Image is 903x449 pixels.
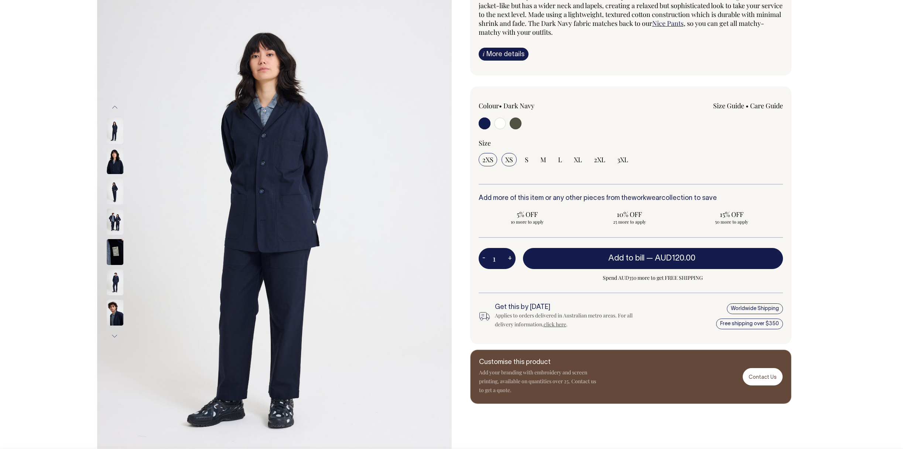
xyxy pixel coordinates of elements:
span: XS [505,155,513,164]
button: Next [109,328,120,344]
img: dark-navy [107,118,123,144]
label: Dark Navy [503,101,534,110]
button: - [479,251,489,266]
img: dark-navy [107,178,123,204]
button: Previous [109,99,120,116]
span: • [746,101,749,110]
a: workwear [632,195,661,201]
span: S [525,155,529,164]
span: Add to bill [608,255,644,262]
span: • [499,101,502,110]
a: iMore details [479,48,529,61]
input: 2XL [590,153,609,166]
a: click here [544,321,566,328]
input: 3XL [613,153,632,166]
span: 5% OFF [482,210,573,219]
h6: Get this by [DATE] [495,304,645,311]
a: Nice Pants [652,19,684,28]
div: Applies to orders delivered in Australian metro areas. For all delivery information, . [495,311,645,329]
span: 25 more to apply [584,219,675,225]
img: dark-navy [107,209,123,235]
input: XS [502,153,517,166]
input: 15% OFF 50 more to apply [683,208,781,227]
a: Contact Us [743,368,783,385]
img: dark-navy [107,239,123,265]
span: L [558,155,562,164]
span: 10% OFF [584,210,675,219]
span: Spend AUD350 more to get FREE SHIPPING [523,273,783,282]
input: XL [570,153,586,166]
span: M [540,155,546,164]
span: , so you can get all matchy-matchy with your outfits. [479,19,764,37]
img: dark-navy [107,300,123,326]
h6: Add more of this item or any other pieces from the collection to save [479,195,783,202]
div: Colour [479,101,601,110]
input: 10% OFF 25 more to apply [581,208,678,227]
span: 10 more to apply [482,219,573,225]
input: 2XS [479,153,497,166]
span: 15% OFF [687,210,777,219]
h6: Customise this product [479,359,597,366]
div: Size [479,139,783,147]
a: Care Guide [750,101,783,110]
a: Size Guide [713,101,744,110]
button: + [504,251,516,266]
img: dark-navy [107,148,123,174]
span: i [483,50,485,58]
input: M [537,153,550,166]
span: — [646,255,697,262]
input: S [521,153,532,166]
span: 2XL [594,155,605,164]
span: AUD120.00 [655,255,695,262]
input: L [554,153,566,166]
span: 3XL [617,155,628,164]
span: XL [574,155,582,164]
img: dark-navy [107,269,123,295]
span: 2XS [482,155,493,164]
p: Add your branding with embroidery and screen printing, available on quantities over 25. Contact u... [479,368,597,395]
button: Add to bill —AUD120.00 [523,248,783,269]
span: 50 more to apply [687,219,777,225]
input: 5% OFF 10 more to apply [479,208,577,227]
